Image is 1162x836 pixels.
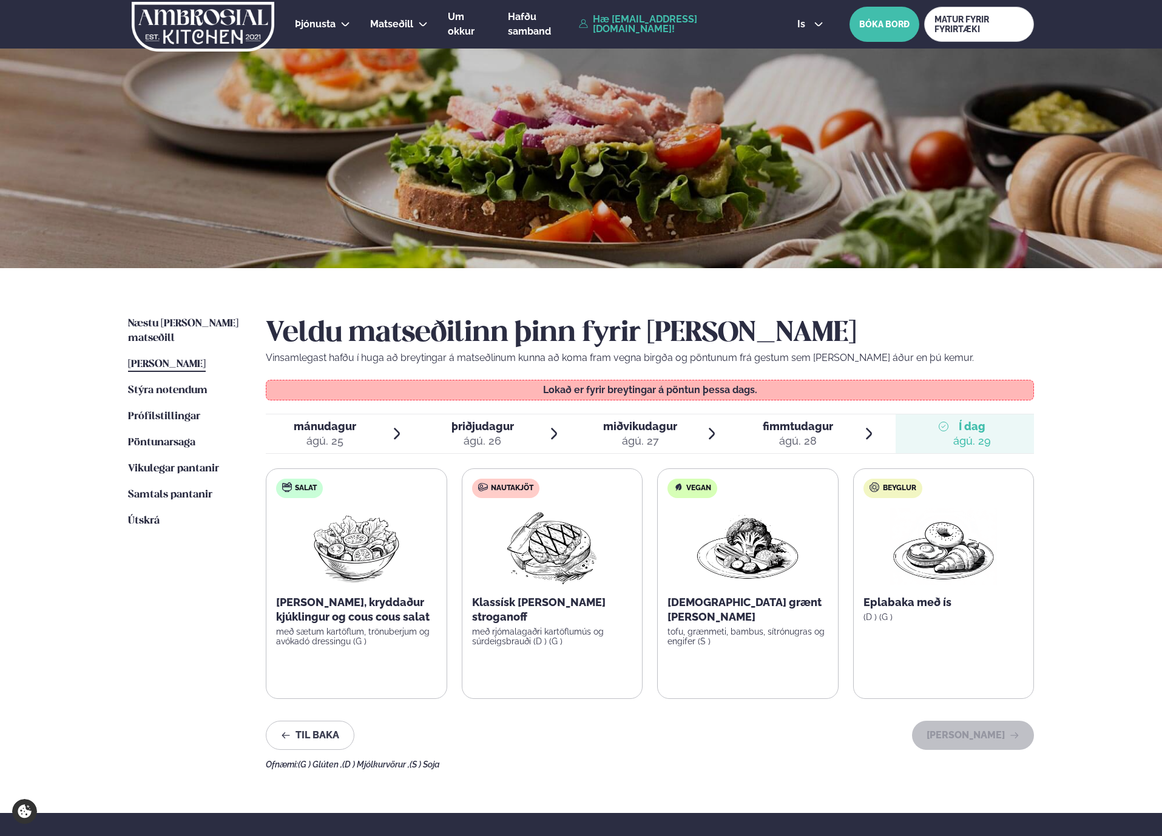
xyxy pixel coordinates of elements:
[303,508,410,585] img: Salad.png
[295,18,336,30] span: Þjónusta
[508,11,551,37] span: Hafðu samband
[128,488,212,502] a: Samtals pantanir
[370,17,413,32] a: Matseðill
[370,18,413,30] span: Matseðill
[472,627,633,646] p: með rjómalagaðri kartöflumús og súrdeigsbrauði (D ) (G )
[491,484,533,493] span: Nautakjöt
[128,357,206,372] a: [PERSON_NAME]
[870,482,880,492] img: bagle-new-16px.svg
[763,434,833,448] div: ágú. 28
[498,508,606,585] img: Beef-Meat.png
[266,721,354,750] button: Til baka
[451,434,514,448] div: ágú. 26
[12,799,37,824] a: Cookie settings
[953,434,991,448] div: ágú. 29
[266,351,1034,365] p: Vinsamlegast hafðu í huga að breytingar á matseðlinum kunna að koma fram vegna birgða og pöntunum...
[128,437,195,448] span: Pöntunarsaga
[266,317,1034,351] h2: Veldu matseðilinn þinn fyrir [PERSON_NAME]
[883,484,916,493] span: Beyglur
[298,760,342,769] span: (G ) Glúten ,
[448,11,475,37] span: Um okkur
[128,410,200,424] a: Prófílstillingar
[128,514,160,528] a: Útskrá
[342,760,410,769] span: (D ) Mjólkurvörur ,
[128,490,212,500] span: Samtals pantanir
[478,482,488,492] img: beef.svg
[686,484,711,493] span: Vegan
[863,595,1024,610] p: Eplabaka með ís
[448,10,488,39] a: Um okkur
[282,482,292,492] img: salad.svg
[128,359,206,369] span: [PERSON_NAME]
[603,434,677,448] div: ágú. 27
[797,19,809,29] span: is
[763,420,833,433] span: fimmtudagur
[603,420,677,433] span: miðvikudagur
[128,319,238,343] span: Næstu [PERSON_NAME] matseðill
[410,760,440,769] span: (S ) Soja
[276,627,437,646] p: með sætum kartöflum, trönuberjum og avókadó dressingu (G )
[508,10,573,39] a: Hafðu samband
[295,17,336,32] a: Þjónusta
[912,721,1034,750] button: [PERSON_NAME]
[128,516,160,526] span: Útskrá
[667,627,828,646] p: tofu, grænmeti, bambus, sítrónugras og engifer (S )
[850,7,919,42] button: BÓKA BORÐ
[667,595,828,624] p: [DEMOGRAPHIC_DATA] grænt [PERSON_NAME]
[266,760,1034,769] div: Ofnæmi:
[890,508,997,585] img: Croissant.png
[674,482,683,492] img: Vegan.svg
[472,595,633,624] p: Klassísk [PERSON_NAME] stroganoff
[788,19,833,29] button: is
[128,436,195,450] a: Pöntunarsaga
[276,595,437,624] p: [PERSON_NAME], kryddaður kjúklingur og cous cous salat
[924,7,1034,42] a: MATUR FYRIR FYRIRTÆKI
[953,419,991,434] span: Í dag
[128,383,208,398] a: Stýra notendum
[128,464,219,474] span: Vikulegar pantanir
[128,317,242,346] a: Næstu [PERSON_NAME] matseðill
[863,612,1024,622] p: (D ) (G )
[279,385,1022,395] p: Lokað er fyrir breytingar á pöntun þessa dags.
[128,385,208,396] span: Stýra notendum
[451,420,514,433] span: þriðjudagur
[694,508,801,585] img: Vegan.png
[294,420,356,433] span: mánudagur
[294,434,356,448] div: ágú. 25
[128,462,219,476] a: Vikulegar pantanir
[579,15,769,34] a: Hæ [EMAIL_ADDRESS][DOMAIN_NAME]!
[130,2,275,52] img: logo
[128,411,200,422] span: Prófílstillingar
[295,484,317,493] span: Salat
